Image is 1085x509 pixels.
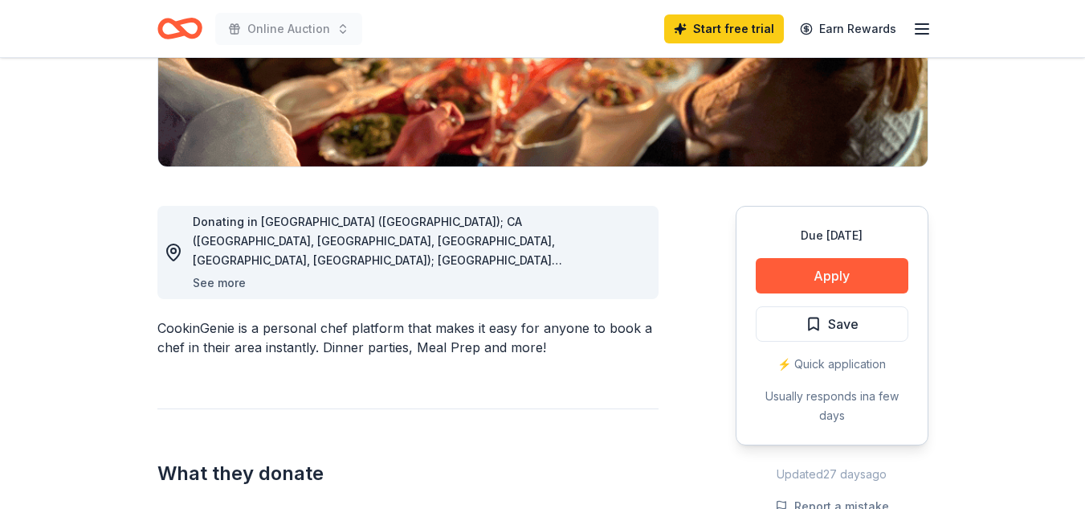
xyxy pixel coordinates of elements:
[790,14,906,43] a: Earn Rewards
[247,19,330,39] span: Online Auction
[828,314,859,335] span: Save
[736,465,928,484] div: Updated 27 days ago
[157,10,202,47] a: Home
[215,13,362,45] button: Online Auction
[664,14,784,43] a: Start free trial
[756,387,908,425] div: Usually responds in a few days
[756,258,908,293] button: Apply
[756,226,908,245] div: Due [DATE]
[193,273,246,293] button: See more
[756,355,908,374] div: ⚡️ Quick application
[157,318,659,357] div: CookinGenie is a personal chef platform that makes it easy for anyone to book a chef in their are...
[157,461,659,486] h2: What they donate
[756,306,908,342] button: Save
